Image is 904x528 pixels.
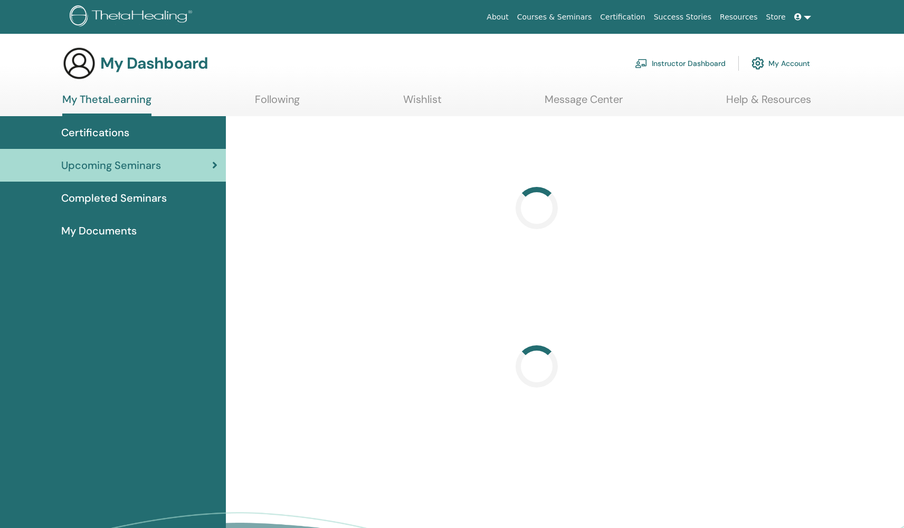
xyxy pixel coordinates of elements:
[61,157,161,173] span: Upcoming Seminars
[751,52,810,75] a: My Account
[726,93,811,114] a: Help & Resources
[716,7,762,27] a: Resources
[751,54,764,72] img: cog.svg
[596,7,649,27] a: Certification
[513,7,596,27] a: Courses & Seminars
[650,7,716,27] a: Success Stories
[61,223,137,239] span: My Documents
[635,52,726,75] a: Instructor Dashboard
[61,190,167,206] span: Completed Seminars
[62,93,151,116] a: My ThetaLearning
[635,59,648,68] img: chalkboard-teacher.svg
[255,93,300,114] a: Following
[403,93,442,114] a: Wishlist
[70,5,196,29] img: logo.png
[61,125,129,140] span: Certifications
[482,7,512,27] a: About
[62,46,96,80] img: generic-user-icon.jpg
[100,54,208,73] h3: My Dashboard
[762,7,790,27] a: Store
[545,93,623,114] a: Message Center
